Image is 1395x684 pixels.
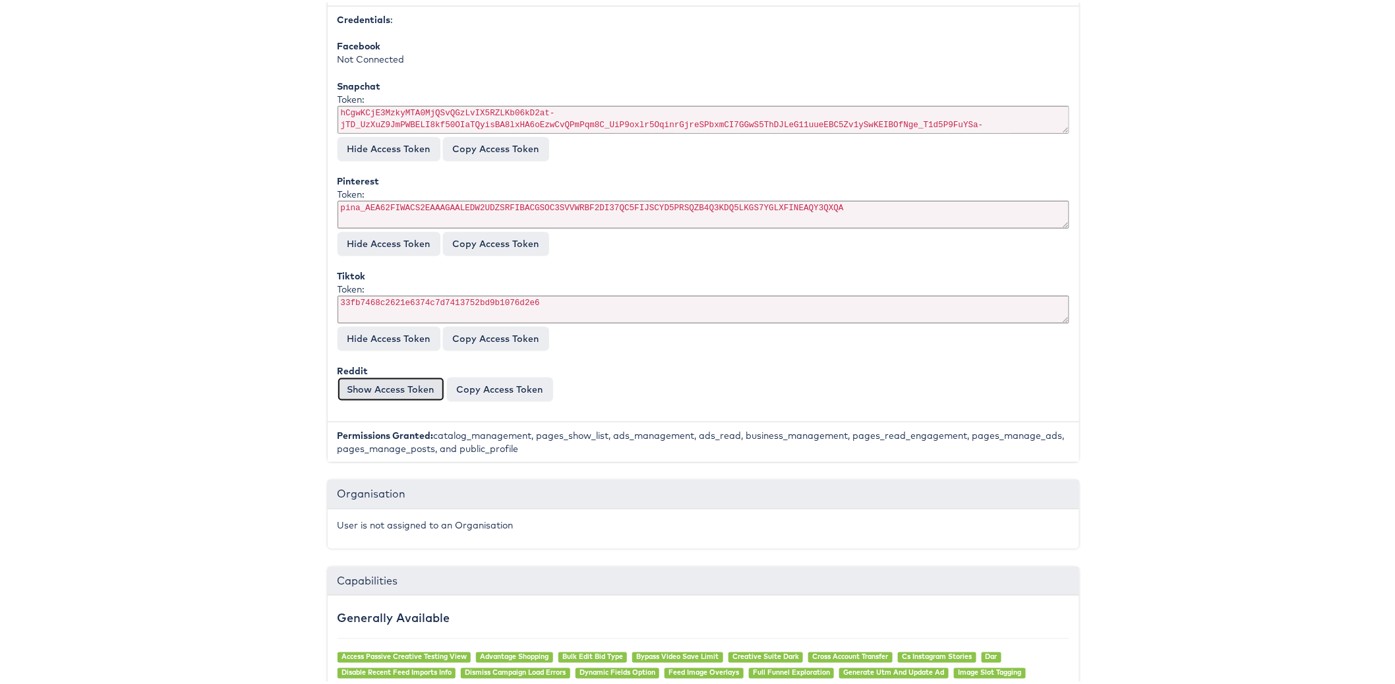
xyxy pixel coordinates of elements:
[443,229,549,253] button: Copy Access Token
[637,650,719,659] a: Bypass Video Save Limit
[447,375,553,399] button: Copy Access Token
[813,650,889,659] a: Cross Account Transfer
[328,565,1079,594] div: Capabilities
[732,650,799,659] a: Creative Suite Dark
[465,666,566,675] a: Dismiss Campaign Load Errors
[338,427,434,439] b: Permissions Granted:
[338,229,440,253] button: Hide Access Token
[328,419,1079,459] li: catalog_management, pages_show_list, ads_management, ads_read, business_management, pages_read_en...
[669,666,740,675] a: Feed Image Overlays
[338,38,381,49] b: Facebook
[338,78,381,90] b: Snapchat
[902,650,972,659] a: Cs Instagram Stories
[338,90,1069,134] div: Token:
[341,666,452,675] a: Disable Recent Feed Imports Info
[338,362,369,374] b: Reddit
[480,650,549,659] a: Advantage Shopping
[338,517,1069,530] p: User is not assigned to an Organisation
[338,375,444,399] button: Show Access Token
[338,610,1069,623] h4: Generally Available
[338,268,366,279] b: Tiktok
[338,185,1069,229] div: Token:
[338,11,391,23] b: Credentials
[753,666,830,675] a: Full Funnel Exploration
[338,280,1069,324] div: Token:
[338,173,380,185] b: Pinterest
[328,478,1079,507] div: Organisation
[443,324,549,348] button: Copy Access Token
[579,666,655,675] a: Dynamic Fields Option
[986,650,997,659] a: Dar
[958,666,1021,675] a: Image Slot Tagging
[443,134,549,158] button: Copy Access Token
[562,650,623,659] a: Bulk Edit Bid Type
[328,3,1079,420] li: :
[844,666,945,675] a: Generate Utm And Update Ad
[338,37,1069,63] div: Not Connected
[338,324,440,348] button: Hide Access Token
[338,134,440,158] button: Hide Access Token
[341,650,467,659] a: Access Passive Creative Testing View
